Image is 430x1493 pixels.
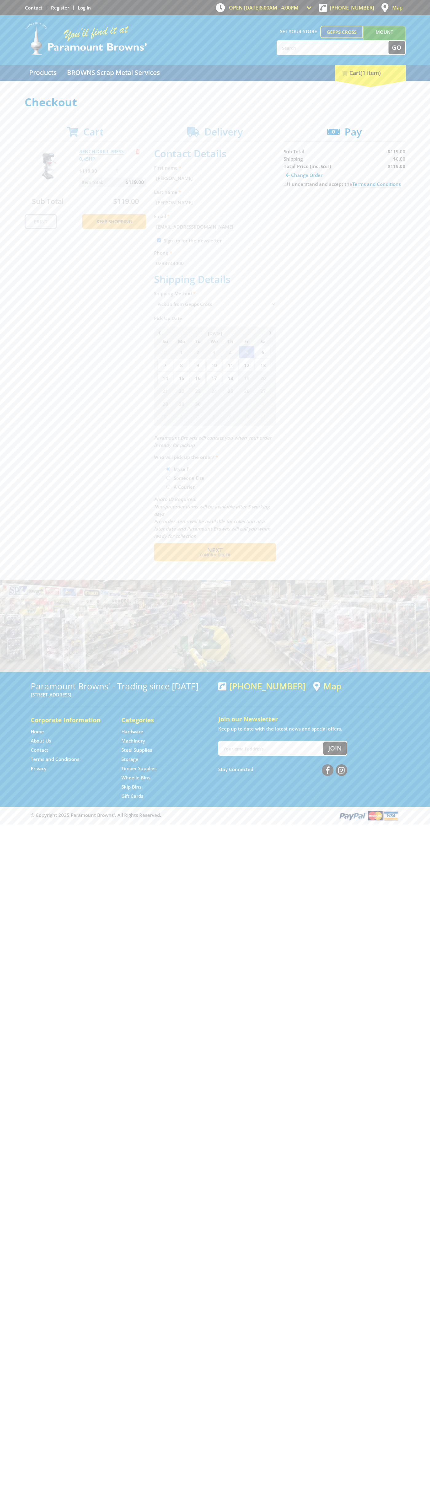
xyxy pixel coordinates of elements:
h3: Paramount Browns' - Trading since [DATE] [31,681,212,691]
p: [STREET_ADDRESS] [31,691,212,698]
p: Keep up to date with the latest news and special offers. [218,725,400,732]
span: OPEN [DATE] [229,4,298,11]
a: Go to the Wheelie Bins page [121,774,150,781]
strong: $119.00 [388,163,405,169]
a: Gepps Cross [320,26,363,38]
div: [PHONE_NUMBER] [218,681,306,691]
span: 8:00am - 4:00pm [260,4,298,11]
span: Shipping [284,156,303,162]
a: Go to the Machinery page [121,738,145,744]
a: Change Order [284,170,325,180]
img: Paramount Browns' [25,22,148,56]
div: Stay Connected [218,762,347,777]
a: Go to the About Us page [31,738,51,744]
img: PayPal, Mastercard, Visa accepted [338,810,400,821]
a: Go to the Terms and Conditions page [31,756,79,762]
span: Pay [345,125,362,138]
a: Go to the Steel Supplies page [121,747,152,753]
button: Go [389,41,405,54]
a: Go to the Contact page [25,5,42,11]
a: Go to the Contact page [31,747,48,753]
a: Go to the Products page [25,65,61,81]
a: Go to the Hardware page [121,728,143,735]
button: Join [323,742,347,755]
span: Change Order [291,172,322,178]
a: Go to the Home page [31,728,44,735]
span: $119.00 [388,148,405,155]
a: Go to the Gift Cards page [121,793,143,799]
a: Log in [78,5,91,11]
a: Mount [PERSON_NAME] [363,26,406,49]
input: Please accept the terms and conditions. [284,182,288,186]
a: Go to the registration page [51,5,69,11]
h5: Corporate Information [31,716,109,724]
span: (1 item) [361,69,381,76]
a: Go to the Skip Bins page [121,784,141,790]
a: Go to the BROWNS Scrap Metal Services page [62,65,164,81]
a: Go to the Storage page [121,756,138,762]
span: Sub Total [284,148,304,155]
span: Set your store [277,26,321,37]
a: View a map of Gepps Cross location [313,681,341,691]
input: Search [277,41,389,54]
input: Your email address [219,742,323,755]
h5: Join our Newsletter [218,715,400,723]
label: I understand and accept the [289,181,401,187]
h1: Checkout [25,96,406,108]
a: Go to the Privacy page [31,765,46,772]
strong: Total Price (inc. GST) [284,163,331,169]
a: Terms and Conditions [352,181,401,187]
span: $0.00 [393,156,405,162]
h5: Categories [121,716,200,724]
div: Cart [335,65,406,81]
a: Go to the Timber Supplies page [121,765,156,772]
div: ® Copyright 2025 Paramount Browns'. All Rights Reserved. [25,810,406,821]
